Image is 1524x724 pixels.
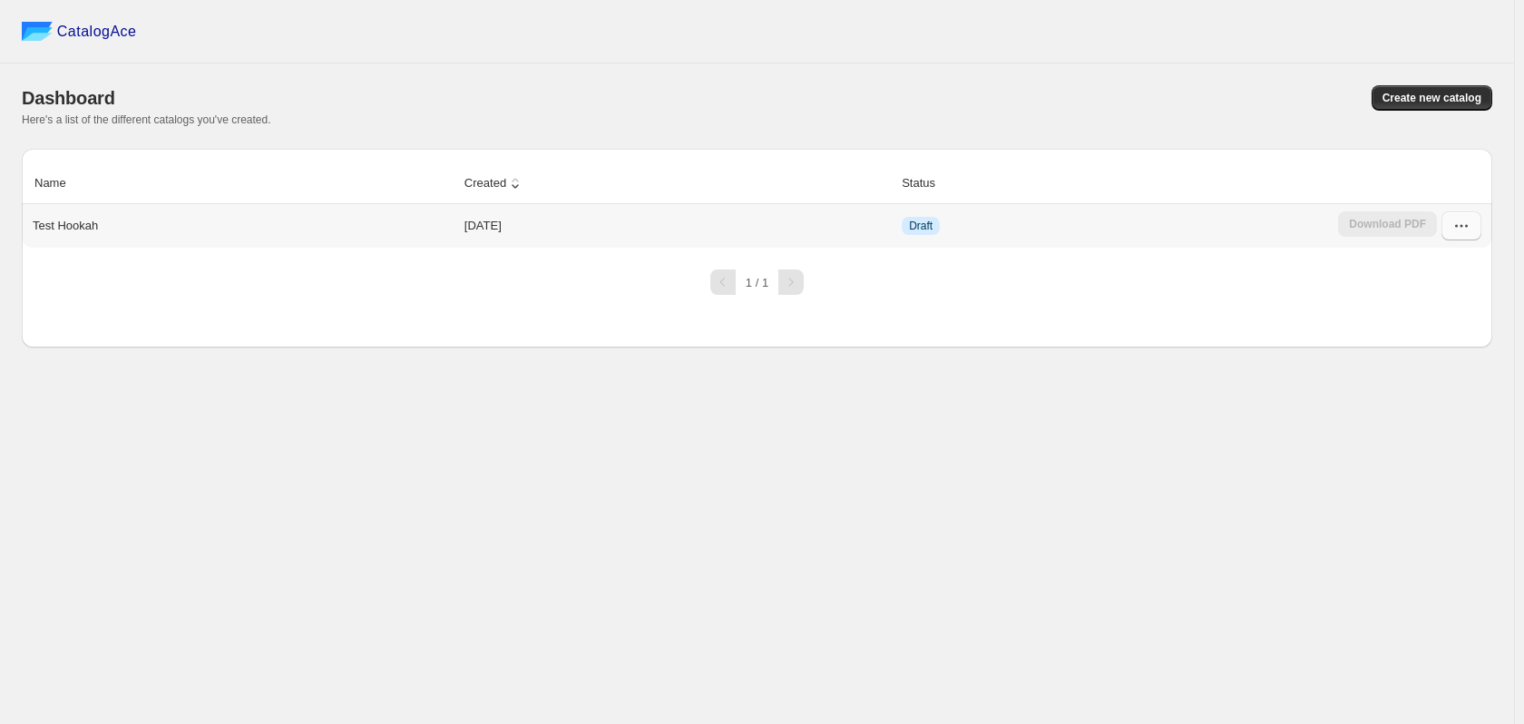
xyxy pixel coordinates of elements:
span: Here's a list of the different catalogs you've created. [22,113,271,126]
img: catalog ace [22,22,53,41]
span: Draft [909,219,933,233]
span: CatalogAce [57,23,137,41]
button: Created [462,166,527,201]
span: Dashboard [22,88,115,108]
button: Name [32,166,87,201]
span: 1 / 1 [746,276,768,289]
button: Status [899,166,956,201]
button: Create new catalog [1372,85,1492,111]
p: Test Hookah [33,217,98,235]
td: [DATE] [459,204,896,248]
span: Create new catalog [1382,91,1481,105]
